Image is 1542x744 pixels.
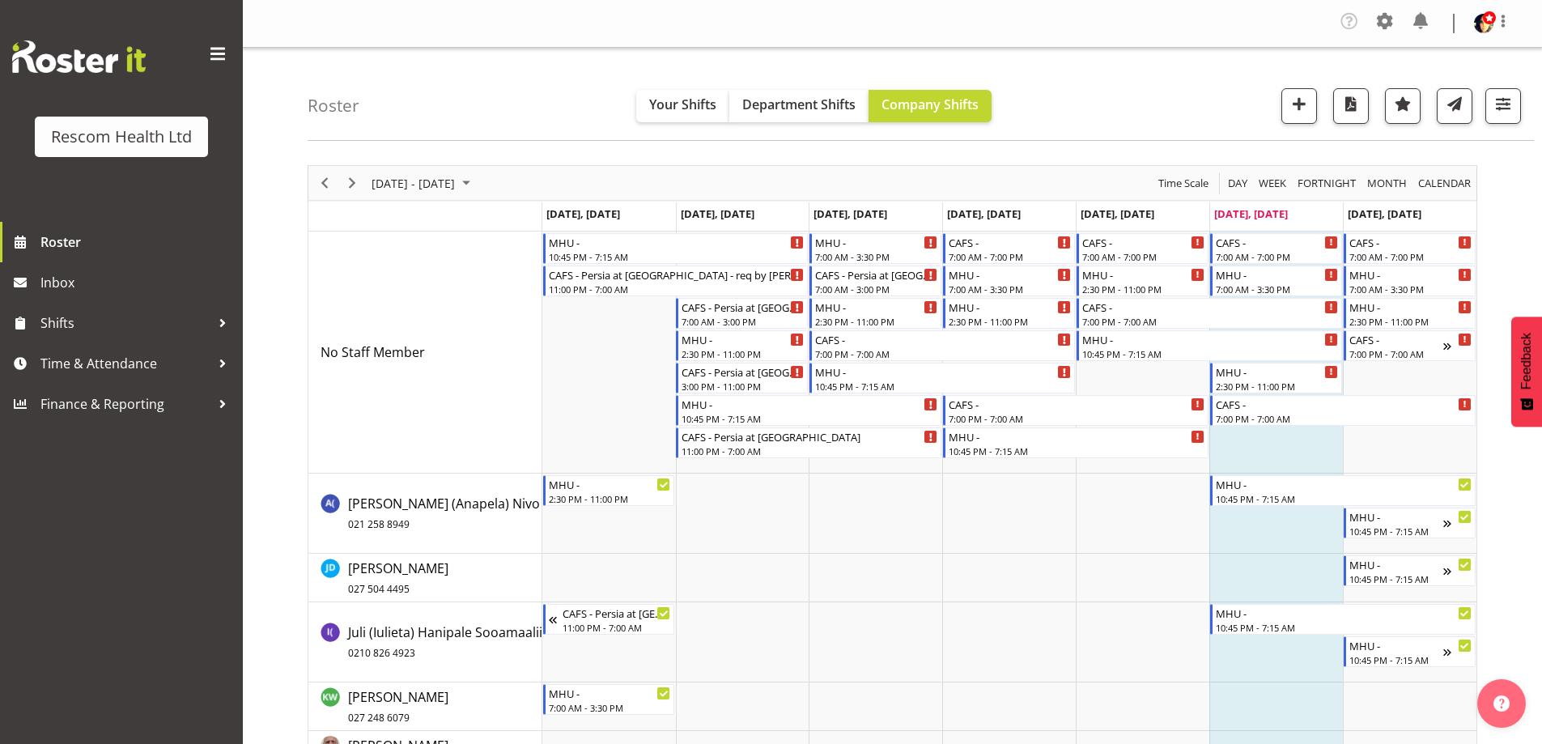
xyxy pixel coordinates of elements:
[636,90,729,122] button: Your Shifts
[815,347,1071,360] div: 7:00 PM - 7:00 AM
[1349,234,1472,250] div: CAFS -
[1296,173,1357,193] span: Fortnight
[809,298,941,329] div: No Staff Member"s event - MHU - Begin From Wednesday, August 27, 2025 at 2:30:00 PM GMT+12:00 End...
[549,234,805,250] div: MHU -
[308,232,542,474] td: No Staff Member resource
[1226,173,1249,193] span: Day
[308,474,542,554] td: Ana (Anapela) Nivo resource
[1082,250,1204,263] div: 7:00 AM - 7:00 PM
[370,173,457,193] span: [DATE] - [DATE]
[549,266,805,283] div: CAFS - Persia at [GEOGRAPHIC_DATA] - req by [PERSON_NAME]
[543,233,809,264] div: No Staff Member"s event - MHU - Begin From Monday, August 25, 2025 at 10:45:00 PM GMT+12:00 Ends ...
[729,90,869,122] button: Department Shifts
[1216,250,1338,263] div: 7:00 AM - 7:00 PM
[314,173,336,193] button: Previous
[1349,315,1472,328] div: 2:30 PM - 11:00 PM
[682,331,804,347] div: MHU -
[1216,234,1338,250] div: CAFS -
[949,428,1204,444] div: MHU -
[649,96,716,113] span: Your Shifts
[543,266,809,296] div: No Staff Member"s event - CAFS - Persia at Emerge House - req by Bev Begin From Monday, August 25...
[815,331,1071,347] div: CAFS -
[676,330,808,361] div: No Staff Member"s event - MHU - Begin From Tuesday, August 26, 2025 at 2:30:00 PM GMT+12:00 Ends ...
[943,395,1209,426] div: No Staff Member"s event - CAFS - Begin From Thursday, August 28, 2025 at 7:00:00 PM GMT+12:00 End...
[348,711,410,725] span: 027 248 6079
[563,621,671,634] div: 11:00 PM - 7:00 AM
[1257,173,1288,193] span: Week
[348,688,448,725] span: [PERSON_NAME]
[1349,572,1443,585] div: 10:45 PM - 7:15 AM
[869,90,992,122] button: Company Shifts
[549,476,671,492] div: MHU -
[881,96,979,113] span: Company Shifts
[815,250,937,263] div: 7:00 AM - 3:30 PM
[815,234,937,250] div: MHU -
[815,380,1071,393] div: 10:45 PM - 7:15 AM
[1216,621,1472,634] div: 10:45 PM - 7:15 AM
[1082,266,1204,283] div: MHU -
[1077,266,1209,296] div: No Staff Member"s event - MHU - Begin From Friday, August 29, 2025 at 2:30:00 PM GMT+12:00 Ends A...
[1344,266,1476,296] div: No Staff Member"s event - MHU - Begin From Sunday, August 31, 2025 at 7:00:00 AM GMT+12:00 Ends A...
[676,363,808,393] div: No Staff Member"s event - CAFS - Persia at Emerge House Begin From Tuesday, August 26, 2025 at 3:...
[348,623,542,661] span: Juli (Iulieta) Hanipale Sooamaalii
[1226,173,1251,193] button: Timeline Day
[338,166,366,200] div: Next
[1216,363,1338,380] div: MHU -
[1349,283,1472,295] div: 7:00 AM - 3:30 PM
[308,602,542,682] td: Juli (Iulieta) Hanipale Sooamaalii resource
[1344,298,1476,329] div: No Staff Member"s event - MHU - Begin From Sunday, August 31, 2025 at 2:30:00 PM GMT+12:00 Ends A...
[1082,299,1338,315] div: CAFS -
[51,125,192,149] div: Rescom Health Ltd
[815,266,937,283] div: CAFS - Persia at [GEOGRAPHIC_DATA]
[949,315,1071,328] div: 2:30 PM - 11:00 PM
[682,396,937,412] div: MHU -
[1344,508,1476,538] div: Ana (Anapela) Nivo"s event - MHU - Begin From Sunday, August 31, 2025 at 10:45:00 PM GMT+12:00 En...
[1210,604,1476,635] div: Juli (Iulieta) Hanipale Sooamaalii"s event - MHU - Begin From Saturday, August 30, 2025 at 10:45:...
[682,444,937,457] div: 11:00 PM - 7:00 AM
[369,173,478,193] button: August 25 - 31, 2025
[682,363,804,380] div: CAFS - Persia at [GEOGRAPHIC_DATA]
[815,315,937,328] div: 2:30 PM - 11:00 PM
[1210,395,1476,426] div: No Staff Member"s event - CAFS - Begin From Saturday, August 30, 2025 at 7:00:00 PM GMT+12:00 End...
[1082,315,1338,328] div: 7:00 PM - 7:00 AM
[543,475,675,506] div: Ana (Anapela) Nivo"s event - MHU - Begin From Monday, August 25, 2025 at 2:30:00 PM GMT+12:00 End...
[40,311,210,335] span: Shifts
[682,347,804,360] div: 2:30 PM - 11:00 PM
[1216,266,1338,283] div: MHU -
[348,559,448,597] a: [PERSON_NAME]027 504 4495
[681,206,754,221] span: [DATE], [DATE]
[348,687,448,726] a: [PERSON_NAME]027 248 6079
[1082,347,1338,360] div: 10:45 PM - 7:15 AM
[1349,266,1472,283] div: MHU -
[1210,266,1342,296] div: No Staff Member"s event - MHU - Begin From Saturday, August 30, 2025 at 7:00:00 AM GMT+12:00 Ends...
[549,701,671,714] div: 7:00 AM - 3:30 PM
[348,559,448,597] span: [PERSON_NAME]
[949,396,1204,412] div: CAFS -
[40,230,235,254] span: Roster
[12,40,146,73] img: Rosterit website logo
[1157,173,1210,193] span: Time Scale
[1416,173,1474,193] button: Month
[546,206,620,221] span: [DATE], [DATE]
[543,684,675,715] div: Kaye Wishart"s event - MHU - Begin From Monday, August 25, 2025 at 7:00:00 AM GMT+12:00 Ends At M...
[321,343,425,361] span: No Staff Member
[308,682,542,731] td: Kaye Wishart resource
[543,604,675,635] div: Juli (Iulieta) Hanipale Sooamaalii"s event - CAFS - Persia at Emerge House Begin From Sunday, Aug...
[563,605,671,621] div: CAFS - Persia at [GEOGRAPHIC_DATA]
[809,363,1075,393] div: No Staff Member"s event - MHU - Begin From Wednesday, August 27, 2025 at 10:45:00 PM GMT+12:00 En...
[1349,299,1472,315] div: MHU -
[1349,653,1443,666] div: 10:45 PM - 7:15 AM
[1344,330,1476,361] div: No Staff Member"s event - CAFS - Begin From Sunday, August 31, 2025 at 7:00:00 PM GMT+12:00 Ends ...
[1349,508,1443,525] div: MHU -
[1349,331,1443,347] div: CAFS -
[1210,233,1342,264] div: No Staff Member"s event - CAFS - Begin From Saturday, August 30, 2025 at 7:00:00 AM GMT+12:00 End...
[1344,233,1476,264] div: No Staff Member"s event - CAFS - Begin From Sunday, August 31, 2025 at 7:00:00 AM GMT+12:00 Ends ...
[549,685,671,701] div: MHU -
[1216,605,1472,621] div: MHU -
[949,266,1071,283] div: MHU -
[308,96,359,115] h4: Roster
[549,492,671,505] div: 2:30 PM - 11:00 PM
[1077,233,1209,264] div: No Staff Member"s event - CAFS - Begin From Friday, August 29, 2025 at 7:00:00 AM GMT+12:00 Ends ...
[40,270,235,295] span: Inbox
[311,166,338,200] div: Previous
